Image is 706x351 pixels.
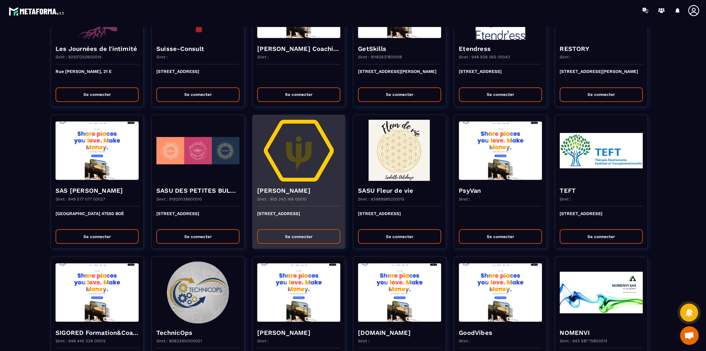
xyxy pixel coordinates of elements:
[560,229,643,244] button: Se connecter
[56,69,139,83] p: Rue [PERSON_NAME], 21 E
[56,55,101,59] p: Siret : 92937250600014
[459,69,542,83] p: [STREET_ADDRESS]
[459,229,542,244] button: Se connecter
[459,87,542,102] button: Se connecter
[56,119,139,182] img: funnel-background
[56,87,139,102] button: Se connecter
[257,186,340,195] h4: [PERSON_NAME]
[459,55,510,59] p: Siret : 948 838 065 00043
[9,6,65,17] img: logo
[56,328,139,337] h4: SIGORED Formation&Coaching
[156,211,239,224] p: [STREET_ADDRESS]
[560,69,643,83] p: [STREET_ADDRESS][PERSON_NAME]
[459,196,470,201] p: Siret :
[156,261,239,323] img: funnel-background
[56,196,105,201] p: Siret : 849 577 077 00027
[358,211,441,224] p: [STREET_ADDRESS]
[459,338,470,343] p: Siret :
[257,87,340,102] button: Se connecter
[358,186,441,195] h4: SASU Fleur de vie
[56,261,139,323] img: funnel-background
[257,211,340,224] p: [STREET_ADDRESS]
[459,186,542,195] h4: PsyVan
[560,186,643,195] h4: TEFT
[56,44,139,53] h4: Les Journées de l'intimité
[257,261,340,323] img: funnel-background
[358,229,441,244] button: Se connecter
[358,44,441,53] h4: GetSkills
[156,119,239,182] img: funnel-background
[358,69,441,83] p: [STREET_ADDRESS][PERSON_NAME]
[257,338,269,343] p: Siret :
[560,261,643,323] img: funnel-background
[560,44,643,53] h4: RESTORY
[156,55,168,59] p: Siret :
[560,338,607,343] p: Siret : 943 587 75800013
[358,338,369,343] p: Siret :
[358,87,441,102] button: Se connecter
[358,328,441,337] h4: [DOMAIN_NAME]
[459,119,542,182] img: funnel-background
[358,55,402,59] p: Siret : 91182637800018
[459,328,542,337] h4: GoodVibes
[156,44,239,53] h4: Suisse-Consult
[257,44,340,53] h4: [PERSON_NAME] Coaching & Development
[56,211,139,224] p: [GEOGRAPHIC_DATA] 47550 BOÉ
[56,338,106,343] p: Siret : 948 445 226 00012
[560,119,643,182] img: funnel-background
[156,186,239,195] h4: SASU DES PETITES BULLES
[56,186,139,195] h4: SAS [PERSON_NAME]
[156,229,239,244] button: Se connecter
[257,229,340,244] button: Se connecter
[459,261,542,323] img: funnel-background
[680,326,699,345] a: Mở cuộc trò chuyện
[358,261,441,323] img: funnel-background
[257,196,306,201] p: Siret : 905 243 168 00010
[459,44,542,53] h4: Etendress
[560,196,571,201] p: Siret :
[257,119,340,182] img: funnel-background
[156,328,239,337] h4: TechnicOps
[560,55,571,59] p: Siret :
[560,87,643,102] button: Se connecter
[156,196,202,201] p: Siret : 91920038600010
[358,119,441,182] img: funnel-background
[156,87,239,102] button: Se connecter
[156,69,239,83] p: [STREET_ADDRESS]
[156,338,202,343] p: Siret : 80833950100021
[257,328,340,337] h4: [PERSON_NAME]
[56,229,139,244] button: Se connecter
[560,211,643,224] p: [STREET_ADDRESS]
[358,196,404,201] p: Siret : 93989985200015
[560,328,643,337] h4: NOMENVI
[257,55,269,59] p: Siret :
